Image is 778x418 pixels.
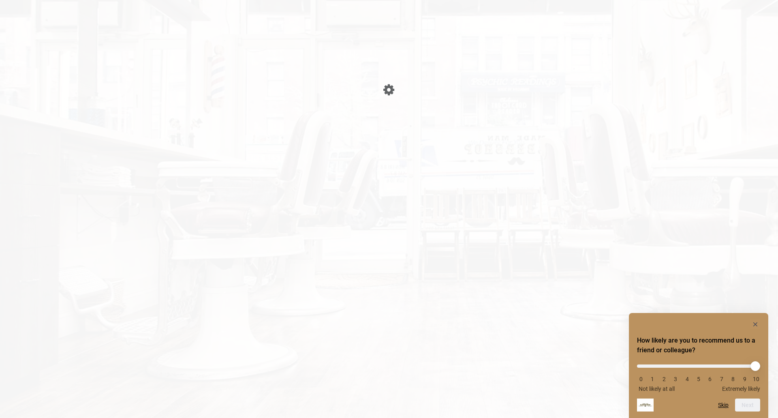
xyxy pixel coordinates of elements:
li: 1 [648,376,656,382]
li: 8 [729,376,737,382]
li: 4 [683,376,691,382]
div: How likely are you to recommend us to a friend or colleague? Select an option from 0 to 10, with ... [637,358,760,392]
li: 10 [752,376,760,382]
li: 0 [637,376,645,382]
button: Skip [718,402,729,408]
span: Extremely likely [722,386,760,392]
button: Hide survey [750,319,760,329]
li: 5 [695,376,703,382]
li: 9 [741,376,749,382]
li: 3 [671,376,680,382]
span: Not likely at all [639,386,675,392]
li: 6 [706,376,714,382]
button: Next question [735,399,760,412]
h2: How likely are you to recommend us to a friend or colleague? Select an option from 0 to 10, with ... [637,336,760,355]
li: 7 [718,376,726,382]
div: How likely are you to recommend us to a friend or colleague? Select an option from 0 to 10, with ... [637,319,760,412]
li: 2 [660,376,668,382]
